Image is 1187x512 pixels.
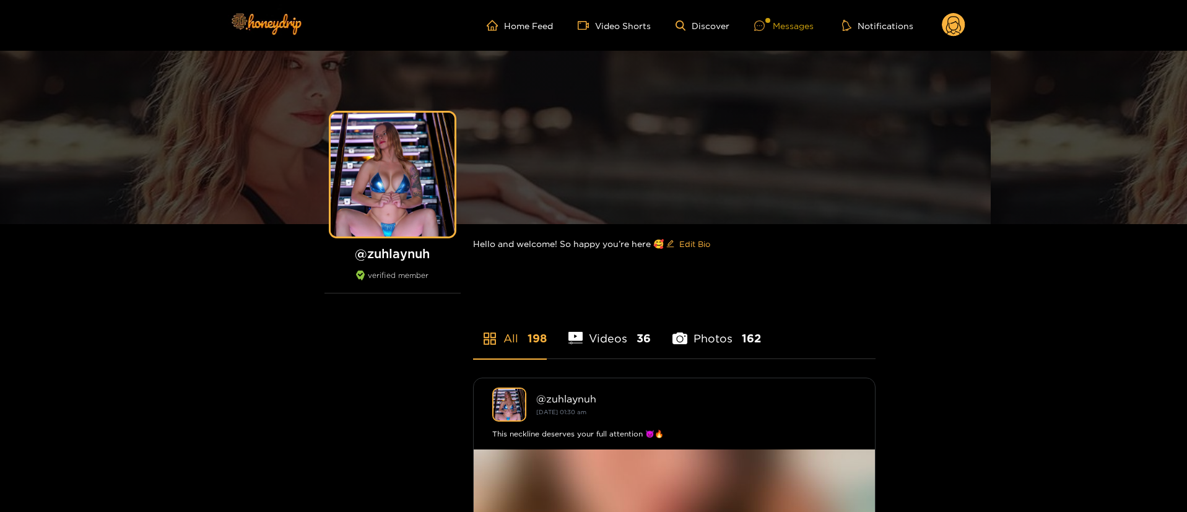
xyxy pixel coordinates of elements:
a: Discover [676,20,729,31]
span: appstore [482,331,497,346]
span: 162 [742,331,761,346]
button: Notifications [838,19,917,32]
div: Hello and welcome! So happy you’re here 🥰 [473,224,876,264]
div: Messages [754,19,814,33]
img: zuhlaynuh [492,388,526,422]
a: Home Feed [487,20,553,31]
span: 198 [528,331,547,346]
li: Photos [672,303,761,358]
div: verified member [324,271,461,293]
a: Video Shorts [578,20,651,31]
span: 36 [637,331,651,346]
span: Edit Bio [679,238,710,250]
span: video-camera [578,20,595,31]
li: All [473,303,547,358]
button: editEdit Bio [664,234,713,254]
h1: @ zuhlaynuh [324,246,461,261]
li: Videos [568,303,651,358]
div: This neckline deserves your full attention 😈🔥 [492,428,856,440]
span: home [487,20,504,31]
small: [DATE] 01:30 am [536,409,586,415]
div: @ zuhlaynuh [536,393,856,404]
span: edit [666,240,674,249]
